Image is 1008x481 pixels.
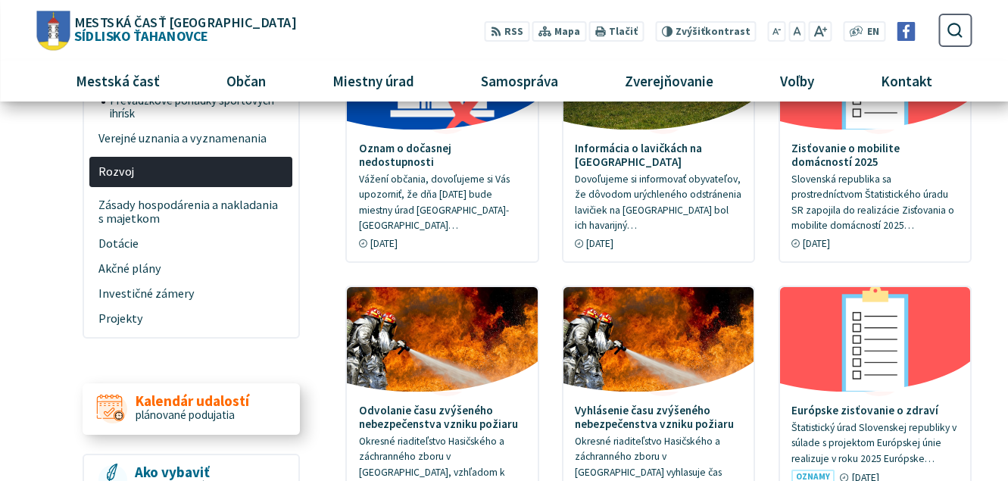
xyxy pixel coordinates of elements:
[359,404,526,431] h4: Odvolanie času zvýšeného nebezpečenstva vzniku požiaru
[808,21,832,42] button: Zväčšiť veľkosť písma
[135,464,227,480] span: Ako vybaviť
[198,61,293,102] a: Občan
[575,404,742,431] h4: Vyhlásenie času zvýšeného nebezpečenstva vzniku požiaru
[89,231,292,256] a: Dotácie
[803,237,830,250] span: [DATE]
[98,281,284,306] span: Investičné zámery
[791,142,959,169] h4: Zisťovanie o mobilite domácností 2025
[89,157,292,188] a: Rozvoj
[101,89,293,126] a: Prevádzkové poriadky športových ihrísk
[36,11,70,50] img: Prejsť na domovskú stránku
[89,306,292,331] a: Projekty
[863,24,884,40] a: EN
[89,281,292,306] a: Investičné zámery
[619,61,719,102] span: Zverejňovanie
[775,61,820,102] span: Voľby
[36,11,295,50] a: Logo Sídlisko Ťahanovce, prejsť na domovskú stránku.
[575,142,742,169] h4: Informácia o lavičkách na [GEOGRAPHIC_DATA]
[563,25,754,261] a: Informácia o lavičkách na [GEOGRAPHIC_DATA] Dovoľujeme si informovať obyvateľov, že dôvodom urých...
[897,22,916,41] img: Prejsť na Facebook stránku
[370,237,398,250] span: [DATE]
[110,89,284,126] span: Prevádzkové poriadky športových ihrísk
[70,15,295,42] span: Sídlisko Ťahanovce
[326,61,420,102] span: Miestny úrad
[136,393,249,409] span: Kalendár udalostí
[89,126,292,151] a: Verejné uznania a vyznamenania
[98,231,284,256] span: Dotácie
[791,420,959,467] p: Štatistický úrad Slovenskej republiky v súlade s projektom Európskej únie realizuje v roku 2025 E...
[676,26,751,38] span: kontrast
[485,21,529,42] a: RSS
[70,61,165,102] span: Mestská časť
[89,256,292,281] a: Akčné plány
[753,61,842,102] a: Voľby
[780,25,970,261] a: Zisťovanie o mobilite domácností 2025 Slovenská republika sa prostredníctvom Štatistického úradu ...
[48,61,187,102] a: Mestská časť
[98,306,284,331] span: Projekty
[609,26,638,38] span: Tlačiť
[586,237,613,250] span: [DATE]
[454,61,586,102] a: Samospráva
[768,21,786,42] button: Zmenšiť veľkosť písma
[788,21,805,42] button: Nastaviť pôvodnú veľkosť písma
[791,404,959,417] h4: Európske zisťovanie o zdraví
[347,25,537,261] a: Oznam o dočasnej nedostupnosti Vážení občania, dovoľujeme si Vás upozorniť, že dňa [DATE] bude mi...
[655,21,756,42] button: Zvýšiťkontrast
[867,24,879,40] span: EN
[589,21,644,42] button: Tlačiť
[74,15,295,29] span: Mestská časť [GEOGRAPHIC_DATA]
[89,193,292,232] a: Zásady hospodárenia a nakladania s majetkom
[98,193,284,232] span: Zásady hospodárenia a nakladania s majetkom
[475,61,563,102] span: Samospráva
[220,61,271,102] span: Občan
[554,24,580,40] span: Mapa
[532,21,586,42] a: Mapa
[98,256,284,281] span: Akčné plány
[98,126,284,151] span: Verejné uznania a vyznamenania
[575,172,742,234] p: Dovoľujeme si informovať obyvateľov, že dôvodom urýchleného odstránenia lavičiek na [GEOGRAPHIC_D...
[98,159,284,184] span: Rozvoj
[598,61,741,102] a: Zverejňovanie
[504,24,523,40] span: RSS
[83,383,300,436] a: Kalendár udalostí plánované podujatia
[136,408,235,422] span: plánované podujatia
[359,172,526,234] p: Vážení občania, dovoľujeme si Vás upozorniť, že dňa [DATE] bude miestny úrad [GEOGRAPHIC_DATA]-[G...
[854,61,960,102] a: Kontakt
[676,25,705,38] span: Zvýšiť
[304,61,442,102] a: Miestny úrad
[359,142,526,169] h4: Oznam o dočasnej nedostupnosti
[875,61,938,102] span: Kontakt
[791,172,959,234] p: Slovenská republika sa prostredníctvom Štatistického úradu SR zapojila do realizácie Zisťovania o...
